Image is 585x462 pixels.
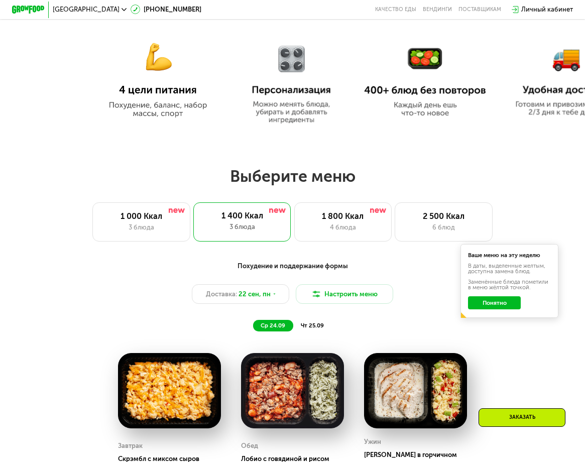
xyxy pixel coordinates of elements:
div: 4 блюда [303,222,383,232]
div: Ужин [364,436,381,448]
div: Личный кабинет [521,5,573,14]
div: 2 500 Ккал [404,211,484,221]
div: Похудение и поддержание формы [52,261,533,271]
div: Обед [241,440,258,452]
div: В даты, выделенные желтым, доступна замена блюд. [468,263,551,275]
div: 3 блюда [101,222,182,232]
div: 1 400 Ккал [201,211,282,220]
span: 22 сен, пн [239,289,271,299]
div: 3 блюда [201,222,282,232]
div: Заменённые блюда пометили в меню жёлтой точкой. [468,279,551,291]
div: Ваше меню на эту неделю [468,253,551,258]
a: [PHONE_NUMBER] [131,5,201,14]
div: Заказать [479,408,565,427]
div: Завтрак [118,440,143,452]
div: 1 800 Ккал [303,211,383,221]
div: 1 000 Ккал [101,211,182,221]
button: Понятно [468,296,521,309]
a: Качество еды [375,7,416,13]
div: поставщикам [458,7,501,13]
span: [GEOGRAPHIC_DATA] [53,7,120,13]
div: 6 блюд [404,222,484,232]
h2: Выберите меню [26,166,559,186]
span: чт 25.09 [301,322,324,329]
span: ср 24.09 [261,322,285,329]
button: Настроить меню [296,284,393,304]
span: Доставка: [206,289,237,299]
a: Вендинги [423,7,452,13]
